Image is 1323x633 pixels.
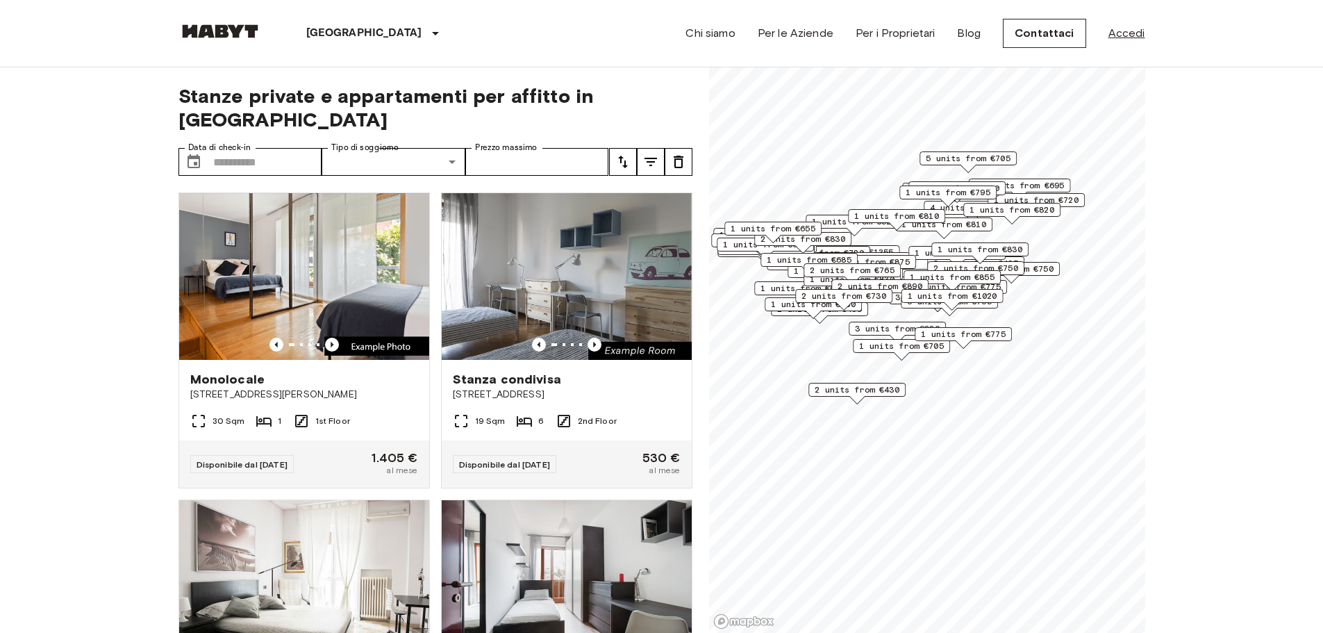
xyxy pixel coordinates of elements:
div: Map marker [895,217,992,239]
span: 2 units from €890 [838,280,922,293]
img: Marketing picture of unit IT-14-029-003-04H [442,193,692,360]
span: [STREET_ADDRESS][PERSON_NAME] [190,388,418,402]
div: Map marker [915,327,1012,349]
span: 19 Sqm [475,415,506,427]
a: Blog [957,25,981,42]
button: Previous image [269,338,283,352]
span: 3 units from €830 [855,322,940,335]
div: Map marker [806,266,903,288]
div: Map marker [717,238,814,259]
div: Map marker [902,183,999,204]
span: Monolocale [190,371,265,388]
div: Map marker [765,297,862,319]
div: Map marker [713,228,810,249]
span: 2 units from €430 [815,384,899,396]
span: 1 units from €810 [854,210,939,222]
a: Per i Proprietari [856,25,935,42]
span: 2 units from €810 [819,253,904,265]
span: 1 units from €875 [825,256,910,268]
div: Map marker [806,215,903,236]
div: Map marker [808,383,906,404]
div: Map marker [963,262,1060,283]
a: Marketing picture of unit IT-14-029-003-04HPrevious imagePrevious imageStanza condivisa[STREET_AD... [441,192,692,488]
span: 2nd Floor [578,415,617,427]
span: 1 units from €855 [910,271,995,283]
label: Data di check-in [188,142,251,154]
div: Map marker [797,245,899,267]
span: 2 units from €750 [969,263,1054,275]
span: 1 units from €720 [915,182,999,195]
span: 1 units from €685 [767,254,851,266]
span: 2 units from €720 [779,247,864,259]
img: Habyt [178,24,262,38]
span: 2 units from €730 [801,290,886,302]
span: 2 units from €830 [760,233,845,245]
a: Mapbox logo [713,614,774,630]
span: 1 units from €720 [994,194,1079,206]
div: Map marker [849,322,946,343]
div: Map marker [988,193,1085,215]
button: Previous image [532,338,546,352]
div: Map marker [910,280,1007,302]
span: Disponibile dal [DATE] [459,459,550,470]
span: 1 units from €705 [859,340,944,352]
div: Map marker [831,279,929,301]
div: Map marker [724,222,822,243]
div: Map marker [760,253,858,274]
button: Previous image [325,338,339,352]
span: 30 Sqm [213,415,245,427]
span: 6 [538,415,544,427]
div: Map marker [795,289,892,311]
span: 2 units from €765 [810,264,895,277]
div: Map marker [920,151,1017,173]
span: 1 units from €695 [719,229,804,241]
div: Map marker [968,179,1070,200]
span: 1 units from €830 [938,243,1022,256]
div: Map marker [899,186,997,207]
span: 10 units from €695 [974,179,1064,192]
span: 1.405 € [372,452,417,464]
span: 3 units from €1355 [804,246,893,258]
span: [STREET_ADDRESS] [453,388,681,402]
span: Disponibile dal [DATE] [197,459,288,470]
span: 1 units from €695 [723,238,808,251]
button: tune [609,148,637,176]
img: Marketing picture of unit IT-14-001-002-01H [179,193,429,360]
span: 5 units from €705 [926,152,1010,165]
div: Map marker [804,263,901,285]
div: Map marker [901,289,1003,311]
span: 4 units from €735 [930,202,1015,214]
div: Map marker [788,264,885,286]
span: Stanze private e appartamenti per affitto in [GEOGRAPHIC_DATA] [178,84,692,131]
span: 1 units from €730 [771,298,856,311]
button: tune [665,148,692,176]
div: Map marker [754,281,851,303]
span: 1 units from €520 [812,215,897,228]
span: 1 units from €695 [760,282,845,295]
span: Stanza condivisa [453,371,561,388]
a: Contattaci [1003,19,1086,48]
span: 1 units from €1020 [907,290,997,302]
div: Map marker [853,339,950,361]
div: Map marker [963,203,1060,224]
a: Accedi [1108,25,1145,42]
div: Map marker [908,246,1006,268]
span: 1 units from €795 [906,186,990,199]
div: Map marker [931,242,1029,264]
span: 1 units from €810 [901,218,986,231]
div: Map marker [711,233,808,255]
div: Map marker [754,232,851,254]
label: Tipo di soggiorno [331,142,399,154]
span: 1st Floor [315,415,350,427]
div: Map marker [927,261,1024,283]
p: [GEOGRAPHIC_DATA] [306,25,422,42]
span: al mese [386,464,417,477]
div: Map marker [908,181,1006,203]
div: Map marker [813,252,910,274]
button: tune [637,148,665,176]
a: Per le Aziende [758,25,833,42]
div: Map marker [771,302,868,324]
span: 2 units from €625 [717,234,802,247]
a: Chi siamo [685,25,735,42]
span: al mese [649,464,680,477]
